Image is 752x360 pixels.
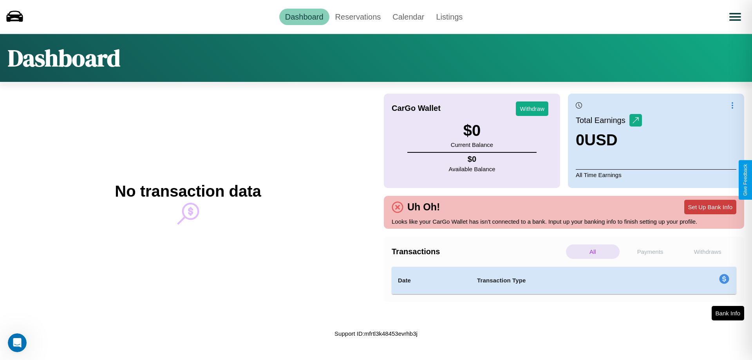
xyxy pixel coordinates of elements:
[566,244,620,259] p: All
[684,200,736,214] button: Set Up Bank Info
[8,333,27,352] iframe: Intercom live chat
[576,113,629,127] p: Total Earnings
[392,247,564,256] h4: Transactions
[392,267,736,294] table: simple table
[392,216,736,227] p: Looks like your CarGo Wallet has isn't connected to a bank. Input up your banking info to finish ...
[403,201,444,213] h4: Uh Oh!
[477,276,655,285] h4: Transaction Type
[712,306,744,320] button: Bank Info
[387,9,430,25] a: Calendar
[576,131,642,149] h3: 0 USD
[449,164,495,174] p: Available Balance
[624,244,677,259] p: Payments
[8,42,120,74] h1: Dashboard
[392,104,441,113] h4: CarGo Wallet
[724,6,746,28] button: Open menu
[398,276,465,285] h4: Date
[115,183,261,200] h2: No transaction data
[329,9,387,25] a: Reservations
[279,9,329,25] a: Dashboard
[430,9,468,25] a: Listings
[451,139,493,150] p: Current Balance
[449,155,495,164] h4: $ 0
[576,169,736,180] p: All Time Earnings
[681,244,734,259] p: Withdraws
[743,164,748,196] div: Give Feedback
[451,122,493,139] h3: $ 0
[516,101,548,116] button: Withdraw
[334,328,418,339] p: Support ID: mfrtl3k48453evrhb3j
